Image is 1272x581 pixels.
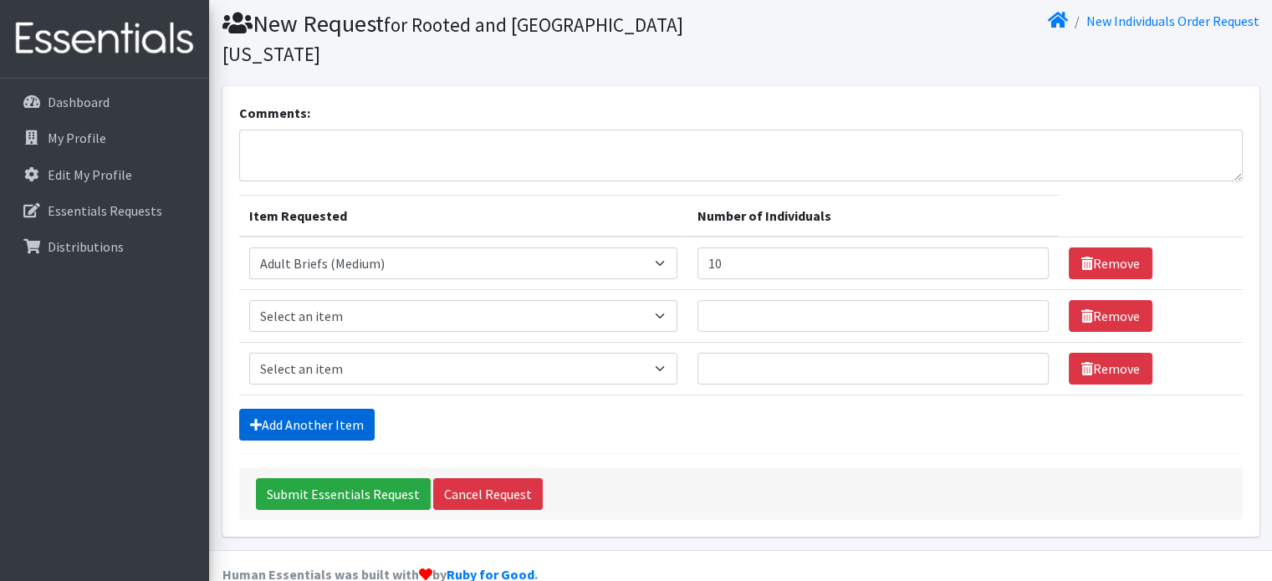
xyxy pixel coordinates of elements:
[256,478,431,510] input: Submit Essentials Request
[7,230,202,263] a: Distributions
[1086,13,1259,29] a: New Individuals Order Request
[7,85,202,119] a: Dashboard
[7,194,202,227] a: Essentials Requests
[433,478,543,510] a: Cancel Request
[7,158,202,191] a: Edit My Profile
[48,94,110,110] p: Dashboard
[48,166,132,183] p: Edit My Profile
[1069,353,1152,385] a: Remove
[239,103,310,123] label: Comments:
[48,202,162,219] p: Essentials Requests
[1069,247,1152,279] a: Remove
[222,13,683,66] small: for Rooted and [GEOGRAPHIC_DATA][US_STATE]
[239,409,375,441] a: Add Another Item
[7,11,202,67] img: HumanEssentials
[7,121,202,155] a: My Profile
[48,130,106,146] p: My Profile
[48,238,124,255] p: Distributions
[239,196,687,237] th: Item Requested
[222,9,735,67] h1: New Request
[687,196,1059,237] th: Number of Individuals
[1069,300,1152,332] a: Remove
